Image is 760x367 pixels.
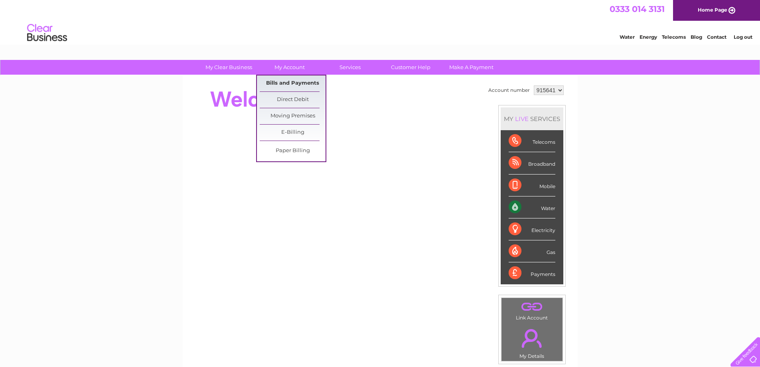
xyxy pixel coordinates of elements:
[486,83,532,97] td: Account number
[196,60,262,75] a: My Clear Business
[509,218,555,240] div: Electricity
[192,4,569,39] div: Clear Business is a trading name of Verastar Limited (registered in [GEOGRAPHIC_DATA] No. 3667643...
[509,130,555,152] div: Telecoms
[257,60,322,75] a: My Account
[707,34,726,40] a: Contact
[260,92,326,108] a: Direct Debit
[734,34,752,40] a: Log out
[509,196,555,218] div: Water
[509,262,555,284] div: Payments
[260,143,326,159] a: Paper Billing
[378,60,444,75] a: Customer Help
[501,298,563,323] td: Link Account
[260,125,326,141] a: E-Billing
[260,108,326,124] a: Moving Premises
[513,115,530,123] div: LIVE
[509,152,555,174] div: Broadband
[691,34,702,40] a: Blog
[509,240,555,262] div: Gas
[27,21,67,45] img: logo.png
[438,60,504,75] a: Make A Payment
[640,34,657,40] a: Energy
[501,322,563,361] td: My Details
[503,324,561,352] a: .
[620,34,635,40] a: Water
[509,175,555,196] div: Mobile
[610,4,665,14] a: 0333 014 3131
[662,34,686,40] a: Telecoms
[503,300,561,314] a: .
[260,75,326,91] a: Bills and Payments
[317,60,383,75] a: Services
[501,107,563,130] div: MY SERVICES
